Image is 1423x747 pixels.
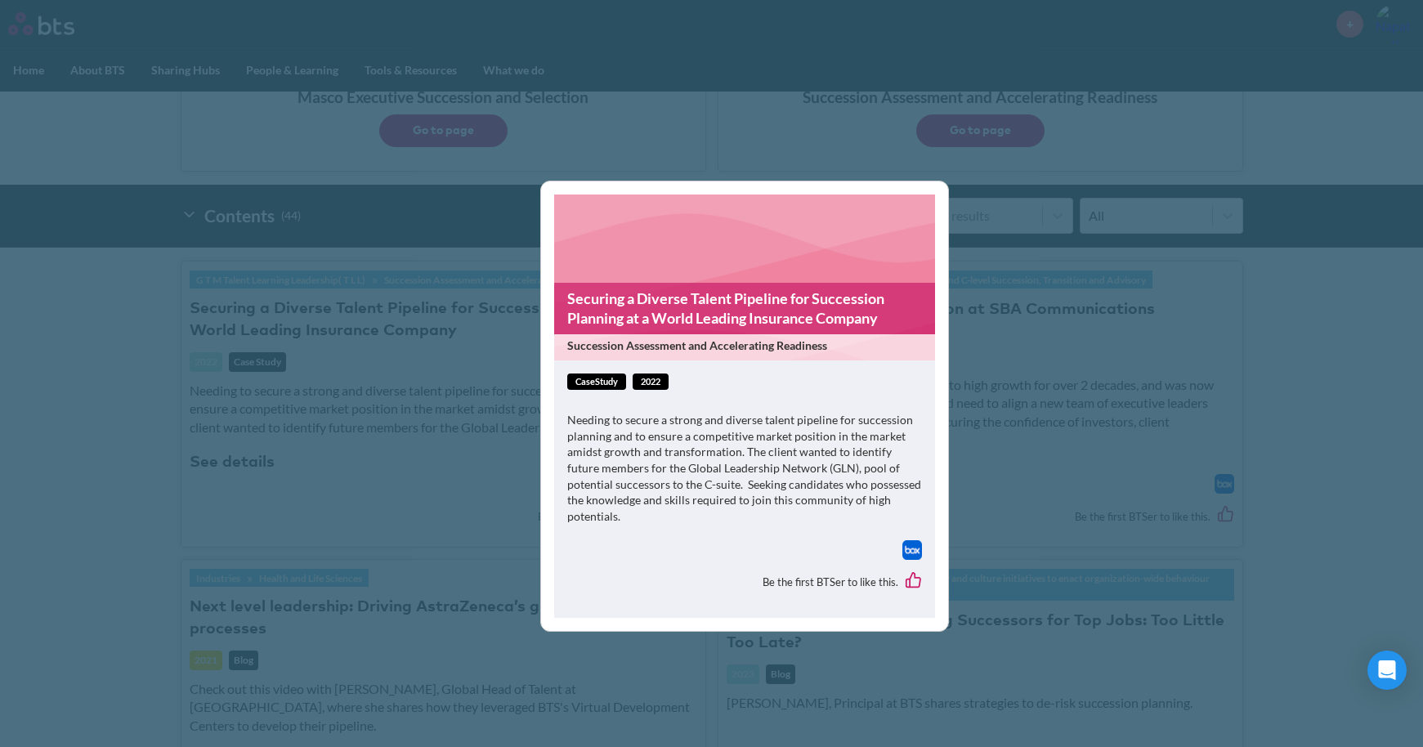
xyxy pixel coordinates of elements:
[567,412,922,524] p: Needing to secure a strong and diverse talent pipeline for succession planning and to ensure a co...
[1367,651,1407,690] div: Open Intercom Messenger
[554,283,935,334] a: Securing a Diverse Talent Pipeline for Succession Planning at a World Leading Insurance Company
[902,540,922,560] a: Download file from Box
[567,560,922,606] div: Be the first BTSer to like this.
[567,338,919,354] span: Succession Assessment and Accelerating Readiness
[633,373,669,391] span: 2022
[567,373,626,391] span: caseStudy
[902,540,922,560] img: Box logo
